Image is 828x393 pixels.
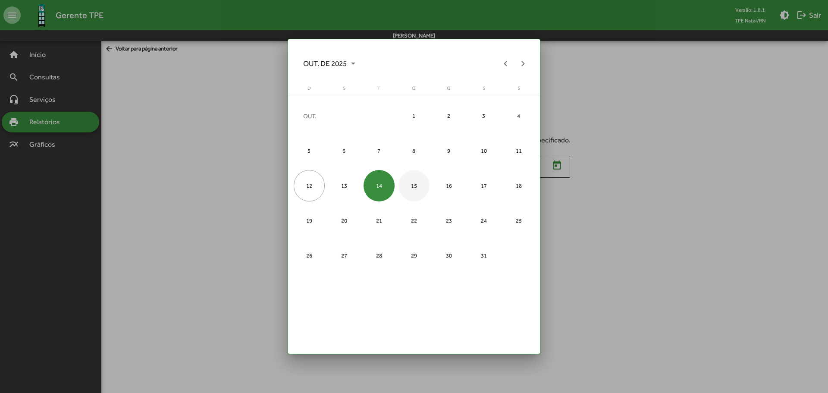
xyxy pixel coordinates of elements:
div: 30 [433,240,465,271]
td: 20 de outubro de 2025 [326,203,361,238]
th: sábado [501,85,536,95]
div: 28 [364,240,395,271]
th: terça-feira [361,85,396,95]
div: 1 [398,100,430,132]
td: 18 de outubro de 2025 [501,168,536,203]
td: 8 de outubro de 2025 [396,133,431,168]
th: quarta-feira [396,85,431,95]
div: 19 [294,205,325,236]
div: 20 [329,205,360,236]
th: quinta-feira [431,85,466,95]
span: OUT. DE 2025 [303,56,355,71]
td: 7 de outubro de 2025 [361,133,396,168]
td: 11 de outubro de 2025 [501,133,536,168]
td: 16 de outubro de 2025 [431,168,466,203]
div: 23 [433,205,465,236]
th: domingo [292,85,326,95]
button: Choose month and year [296,55,362,72]
div: 15 [398,170,430,201]
td: 15 de outubro de 2025 [396,168,431,203]
td: 27 de outubro de 2025 [326,238,361,273]
div: 14 [364,170,395,201]
div: 18 [503,170,535,201]
td: 14 de outubro de 2025 [361,168,396,203]
div: 17 [468,170,500,201]
div: 11 [503,135,535,167]
div: 16 [433,170,465,201]
div: 9 [433,135,465,167]
td: 5 de outubro de 2025 [292,133,326,168]
th: sexta-feira [466,85,501,95]
td: 23 de outubro de 2025 [431,203,466,238]
td: 29 de outubro de 2025 [396,238,431,273]
div: 21 [364,205,395,236]
td: 25 de outubro de 2025 [501,203,536,238]
div: 10 [468,135,500,167]
th: segunda-feira [326,85,361,95]
div: 6 [329,135,360,167]
div: 8 [398,135,430,167]
td: 10 de outubro de 2025 [466,133,501,168]
td: 12 de outubro de 2025 [292,168,326,203]
div: 2 [433,100,465,132]
button: Previous month [497,55,514,72]
td: 3 de outubro de 2025 [466,98,501,133]
div: 3 [468,100,500,132]
td: 6 de outubro de 2025 [326,133,361,168]
div: 4 [503,100,535,132]
div: 5 [294,135,325,167]
td: OUT. [292,98,396,133]
div: 29 [398,240,430,271]
td: 9 de outubro de 2025 [431,133,466,168]
td: 2 de outubro de 2025 [431,98,466,133]
div: 12 [294,170,325,201]
div: 24 [468,205,500,236]
div: 27 [329,240,360,271]
td: 22 de outubro de 2025 [396,203,431,238]
td: 24 de outubro de 2025 [466,203,501,238]
td: 17 de outubro de 2025 [466,168,501,203]
td: 21 de outubro de 2025 [361,203,396,238]
div: 31 [468,240,500,271]
td: 31 de outubro de 2025 [466,238,501,273]
td: 26 de outubro de 2025 [292,238,326,273]
div: 13 [329,170,360,201]
div: 26 [294,240,325,271]
td: 28 de outubro de 2025 [361,238,396,273]
button: Next month [514,55,532,72]
div: 25 [503,205,535,236]
td: 19 de outubro de 2025 [292,203,326,238]
td: 4 de outubro de 2025 [501,98,536,133]
div: 22 [398,205,430,236]
td: 13 de outubro de 2025 [326,168,361,203]
div: 7 [364,135,395,167]
td: 30 de outubro de 2025 [431,238,466,273]
td: 1 de outubro de 2025 [396,98,431,133]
